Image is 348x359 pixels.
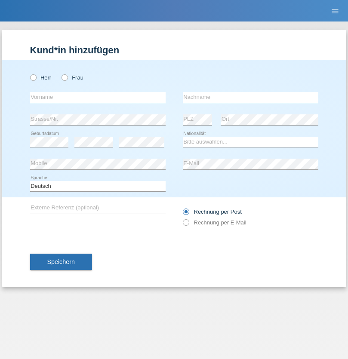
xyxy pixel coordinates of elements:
button: Speichern [30,254,92,270]
h1: Kund*in hinzufügen [30,45,318,55]
label: Rechnung per E-Mail [183,219,246,226]
input: Rechnung per E-Mail [183,219,188,230]
span: Speichern [47,258,75,265]
a: menu [326,8,344,13]
input: Frau [62,74,67,80]
label: Herr [30,74,52,81]
label: Rechnung per Post [183,209,242,215]
i: menu [331,7,339,15]
input: Herr [30,74,36,80]
label: Frau [62,74,83,81]
input: Rechnung per Post [183,209,188,219]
